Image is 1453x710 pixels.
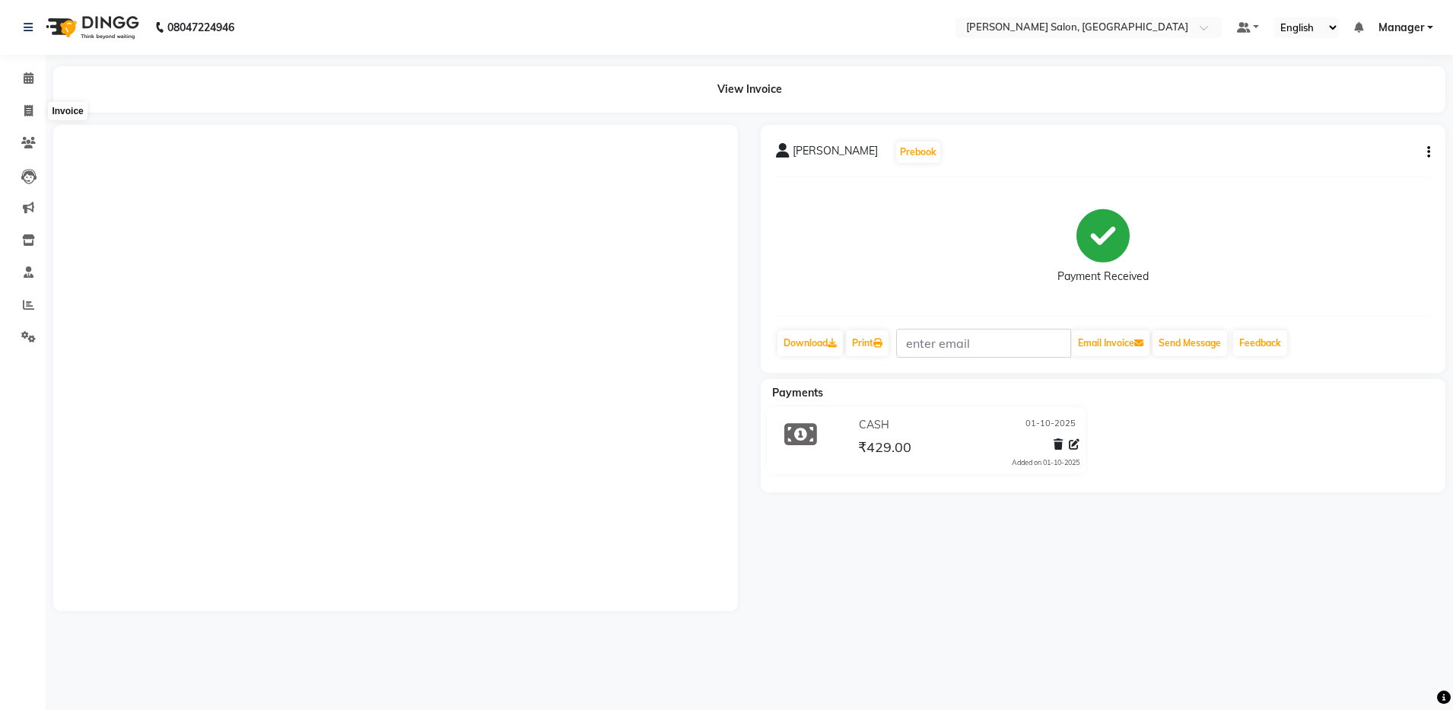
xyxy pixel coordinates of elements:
[167,6,234,49] b: 08047224946
[793,143,878,164] span: [PERSON_NAME]
[896,142,940,163] button: Prebook
[772,386,823,400] span: Payments
[48,102,87,120] div: Invoice
[1057,269,1149,285] div: Payment Received
[39,6,143,49] img: logo
[858,438,911,460] span: ₹429.00
[1025,417,1076,433] span: 01-10-2025
[777,330,843,356] a: Download
[859,417,889,433] span: CASH
[896,329,1071,358] input: enter email
[1012,457,1079,468] div: Added on 01-10-2025
[846,330,889,356] a: Print
[1072,330,1149,356] button: Email Invoice
[53,66,1445,113] div: View Invoice
[1378,20,1424,36] span: Manager
[1233,330,1287,356] a: Feedback
[1153,330,1227,356] button: Send Message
